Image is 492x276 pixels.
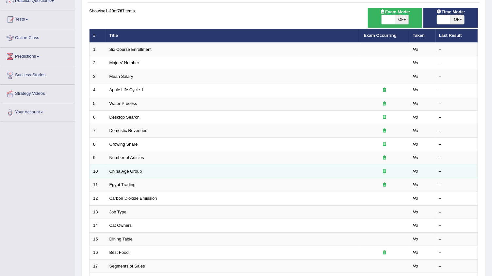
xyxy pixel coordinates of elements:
a: Six Course Enrollment [109,47,152,52]
div: Exam occurring question [364,155,406,161]
em: No [413,87,418,92]
span: OFF [451,15,465,24]
em: No [413,101,418,106]
em: No [413,182,418,187]
em: No [413,142,418,147]
em: No [413,250,418,255]
div: Exam occurring question [364,182,406,188]
a: Your Account [0,103,75,120]
div: – [439,101,474,107]
div: – [439,236,474,242]
div: – [439,141,474,148]
a: Domestic Revenues [109,128,147,133]
div: Exam occurring question [364,87,406,93]
a: Apple Life Cycle 1 [109,87,144,92]
a: Cat Owners [109,223,132,228]
em: No [413,115,418,120]
a: Online Class [0,29,75,45]
td: 7 [90,124,106,138]
div: – [439,196,474,202]
td: 12 [90,192,106,205]
div: – [439,60,474,66]
td: 4 [90,83,106,97]
em: No [413,47,418,52]
div: – [439,114,474,121]
a: Dining Table [109,237,133,241]
div: Exam occurring question [364,101,406,107]
td: 15 [90,232,106,246]
div: – [439,263,474,269]
th: Title [106,29,360,43]
div: Exam occurring question [364,114,406,121]
a: Tests [0,10,75,27]
em: No [413,196,418,201]
em: No [413,237,418,241]
a: Predictions [0,48,75,64]
a: Desktop Search [109,115,140,120]
td: 1 [90,43,106,56]
td: 2 [90,56,106,70]
td: 3 [90,70,106,83]
div: Exam occurring question [364,250,406,256]
div: Exam occurring question [364,141,406,148]
div: – [439,47,474,53]
a: Exam Occurring [364,33,397,38]
em: No [413,74,418,79]
td: 11 [90,178,106,192]
div: – [439,87,474,93]
a: Mean Salary [109,74,133,79]
a: Success Stories [0,66,75,82]
a: Best Food [109,250,129,255]
td: 17 [90,259,106,273]
span: Exam Mode: [377,8,413,15]
td: 10 [90,165,106,178]
a: Majors' Number [109,60,139,65]
em: No [413,169,418,174]
a: Segments of Sales [109,264,145,269]
a: Strategy Videos [0,85,75,101]
a: Growing Share [109,142,138,147]
em: No [413,223,418,228]
td: 5 [90,97,106,111]
div: – [439,182,474,188]
div: Show exams occurring in exams [368,8,422,28]
em: No [413,210,418,214]
td: 13 [90,205,106,219]
td: 6 [90,110,106,124]
a: Egypt Trading [109,182,136,187]
td: 14 [90,219,106,233]
div: – [439,223,474,229]
div: Showing of items. [89,8,478,14]
th: # [90,29,106,43]
em: No [413,264,418,269]
a: Job Type [109,210,127,214]
em: No [413,128,418,133]
td: 9 [90,151,106,165]
div: Exam occurring question [364,128,406,134]
th: Taken [409,29,435,43]
b: 1-20 [106,8,114,13]
a: Water Process [109,101,137,106]
a: Carbon Dioxide Emission [109,196,157,201]
th: Last Result [435,29,478,43]
div: – [439,74,474,80]
a: Number of Articles [109,155,144,160]
a: China Age Group [109,169,142,174]
span: Time Mode: [434,8,468,15]
em: No [413,155,418,160]
div: – [439,250,474,256]
td: 16 [90,246,106,260]
b: 787 [118,8,125,13]
div: – [439,128,474,134]
em: No [413,60,418,65]
div: – [439,209,474,215]
div: Exam occurring question [364,168,406,175]
td: 8 [90,138,106,151]
span: OFF [395,15,409,24]
div: – [439,168,474,175]
div: – [439,155,474,161]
